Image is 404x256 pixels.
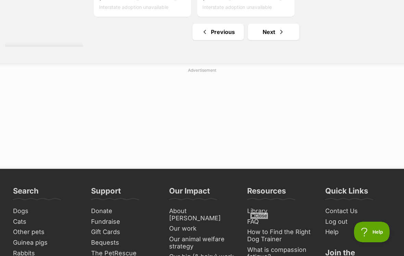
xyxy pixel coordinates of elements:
h3: Resources [247,186,286,200]
iframe: Help Scout Beacon - Open [354,222,390,242]
h3: Support [91,186,121,200]
a: Library [244,206,316,217]
a: Dogs [10,206,81,217]
a: Fundraise [88,217,160,227]
a: FAQ [244,217,316,227]
span: Interstate adoption unavailable [202,4,272,10]
a: Previous page [192,24,244,40]
span: Interstate adoption unavailable [99,4,168,10]
h3: Search [13,186,39,200]
nav: Pagination [93,24,399,40]
a: About [PERSON_NAME] [166,206,238,223]
a: Donate [88,206,160,217]
a: Contact Us [323,206,394,217]
h3: Quick Links [325,186,368,200]
h3: Our Impact [169,186,210,200]
a: Guinea pigs [10,237,81,248]
a: Cats [10,217,81,227]
iframe: Advertisement [36,76,368,162]
span: Close [250,212,268,219]
iframe: Advertisement [36,222,368,253]
a: Log out [323,217,394,227]
a: Next page [248,24,299,40]
a: Other pets [10,227,81,237]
